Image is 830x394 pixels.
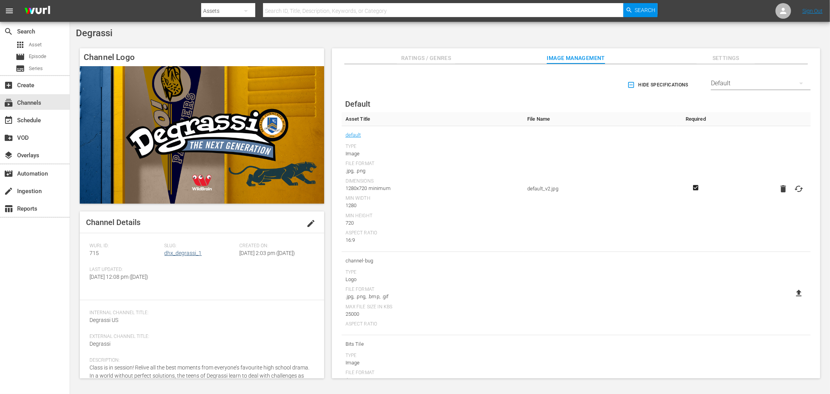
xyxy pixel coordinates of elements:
span: External Channel Title: [89,334,311,340]
div: Image [346,150,519,158]
span: Reports [4,204,13,213]
span: Episode [29,53,46,60]
a: Sign Out [802,8,823,14]
span: 715 [89,250,99,256]
div: 16:9 [346,236,519,244]
div: File Format [346,161,519,167]
div: 1280 [346,202,519,209]
div: Dimensions [346,178,519,185]
h4: Channel Logo [80,48,324,66]
span: Channel Details [86,218,140,227]
div: Image [346,359,519,367]
td: default_v2.jpg [523,126,677,252]
div: Aspect Ratio [346,321,519,327]
span: Ingestion [4,186,13,196]
div: Type [346,269,519,276]
div: Type [346,144,519,150]
span: Description: [89,357,311,364]
span: Hide Specifications [629,81,688,89]
span: VOD [4,133,13,142]
span: Series [29,65,43,72]
div: 1280x720 minimum [346,185,519,192]
span: Schedule [4,116,13,125]
a: default [346,130,361,140]
span: Bits Tile [346,339,519,349]
div: Min Height [346,213,519,219]
span: channel-bug [346,256,519,266]
img: ans4CAIJ8jUAAAAAAAAAAAAAAAAAAAAAAAAgQb4GAAAAAAAAAAAAAAAAAAAAAAAAJMjXAAAAAAAAAAAAAAAAAAAAAAAAgAT5G... [19,2,56,20]
span: [DATE] 2:03 pm ([DATE]) [239,250,295,256]
span: Degrassi US [89,317,118,323]
div: Min Width [346,195,519,202]
img: Degrassi [80,66,324,204]
div: 720 [346,219,519,227]
span: Series [16,64,25,73]
span: [DATE] 12:08 pm ([DATE]) [89,274,148,280]
a: dhx_degrassi_1 [165,250,202,256]
div: 25000 [346,310,519,318]
div: Max File Size In Kbs [346,304,519,310]
button: edit [302,214,320,233]
span: Class is in session! Relive all the best moments from everyone’s favourite high school drama. In ... [89,364,309,387]
span: Default [345,99,370,109]
span: Create [4,81,13,90]
span: Degrassi [76,28,112,39]
div: File Format [346,287,519,293]
span: Last Updated: [89,267,161,273]
span: Degrassi [89,341,111,347]
div: .jpg, .png, .bmp, .gif [346,293,519,301]
span: menu [5,6,14,16]
th: Asset Title [342,112,523,126]
svg: Required [691,184,700,191]
span: Channels [4,98,13,107]
div: Default [711,72,811,94]
span: Asset [29,41,42,49]
span: edit [306,219,316,228]
span: Image Management [547,53,605,63]
th: File Name [523,112,677,126]
span: Asset [16,40,25,49]
button: Hide Specifications [626,74,691,96]
span: Ratings / Genres [397,53,455,63]
button: Search [623,3,658,17]
div: Aspect Ratio [346,230,519,236]
span: Slug: [165,243,236,249]
div: File Format [346,370,519,376]
span: Wurl ID: [89,243,161,249]
span: Search [4,27,13,36]
span: Episode [16,52,25,62]
span: Automation [4,169,13,178]
th: Required [677,112,715,126]
div: .jpg, .png [346,167,519,175]
span: Settings [697,53,755,63]
span: Internal Channel Title: [89,310,311,316]
span: Created On: [239,243,311,249]
span: Search [635,3,656,17]
div: .jpg, .png [346,376,519,384]
span: Overlays [4,151,13,160]
div: Logo [346,276,519,283]
div: Type [346,353,519,359]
